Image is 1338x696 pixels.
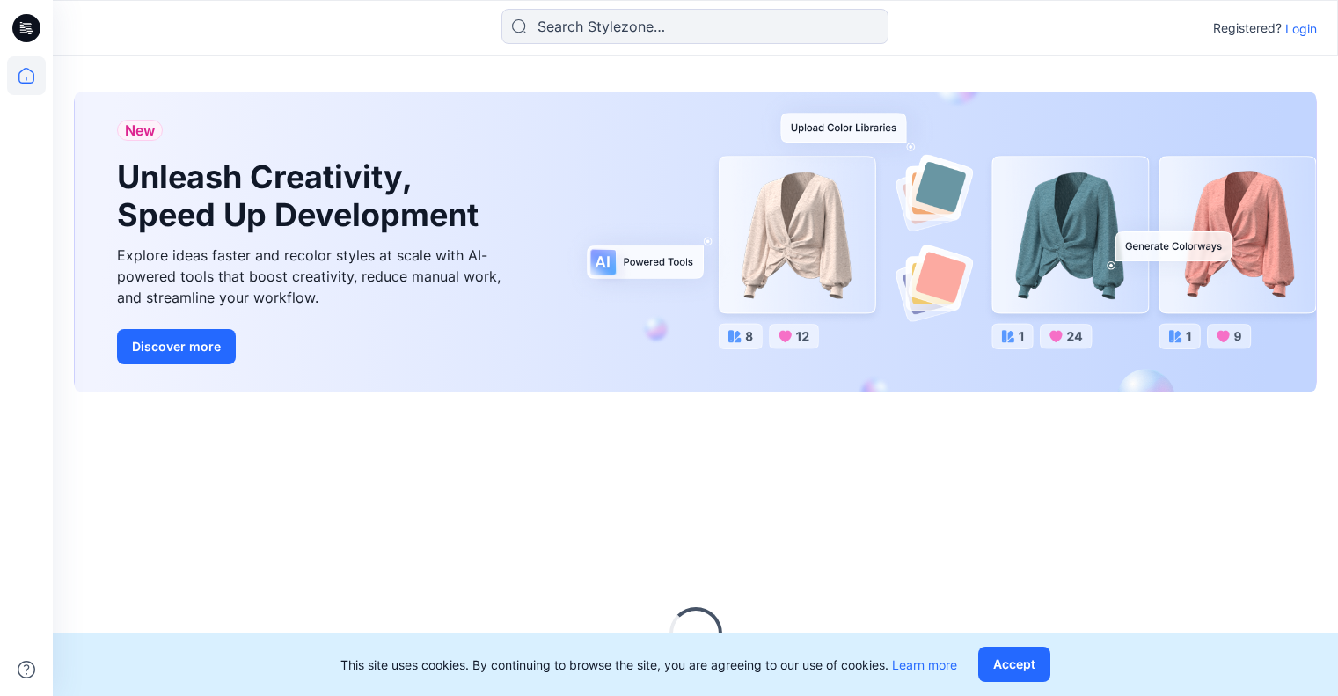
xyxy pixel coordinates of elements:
button: Discover more [117,329,236,364]
p: Registered? [1213,18,1282,39]
p: Login [1285,19,1317,38]
a: Learn more [892,657,957,672]
h1: Unleash Creativity, Speed Up Development [117,158,486,234]
p: This site uses cookies. By continuing to browse the site, you are agreeing to our use of cookies. [340,656,957,674]
button: Accept [978,647,1050,682]
span: New [125,120,155,141]
a: Discover more [117,329,513,364]
div: Explore ideas faster and recolor styles at scale with AI-powered tools that boost creativity, red... [117,245,513,308]
input: Search Stylezone… [501,9,888,44]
